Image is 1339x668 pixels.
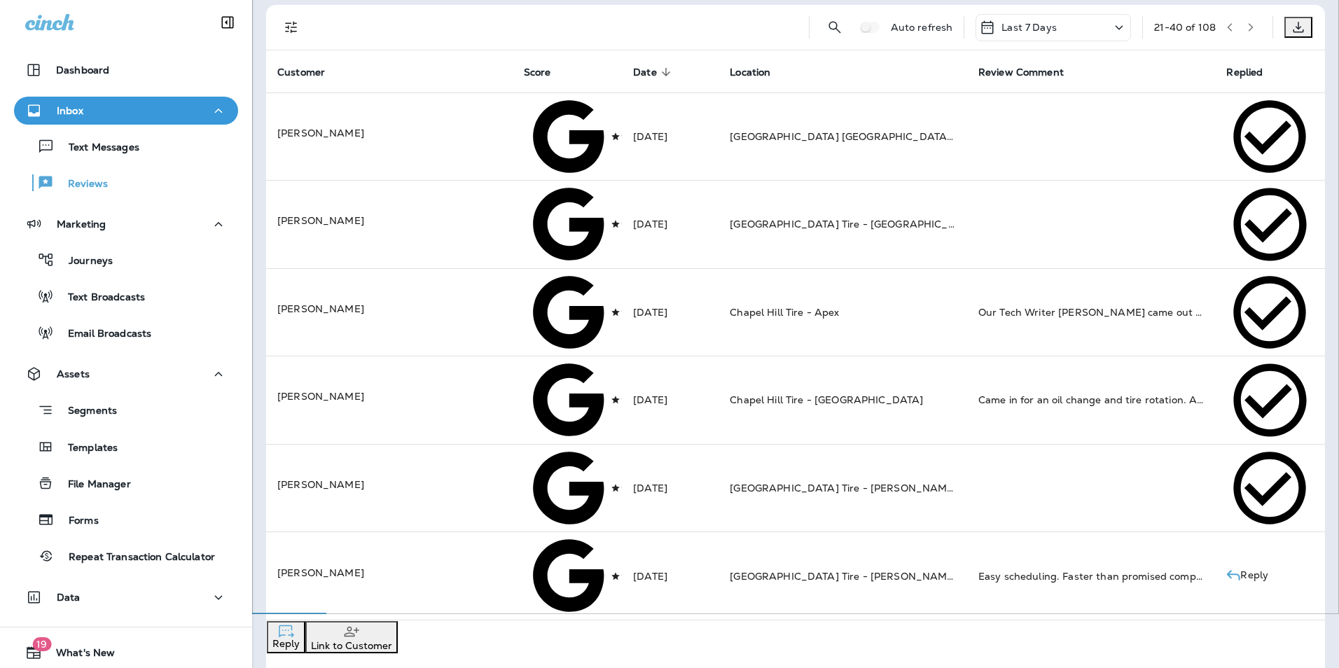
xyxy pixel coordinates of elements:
p: Reviews [54,178,108,191]
span: 5 Stars [611,305,660,317]
button: Dashboard [14,56,238,84]
p: Text Broadcasts [54,291,145,305]
td: [DATE] [622,532,719,620]
p: Text Messages [55,141,139,155]
span: [GEOGRAPHIC_DATA] Tire - [PERSON_NAME][GEOGRAPHIC_DATA] [730,482,1066,494]
button: Segments [14,395,238,425]
p: Inbox [57,105,83,116]
span: [GEOGRAPHIC_DATA] Tire - [PERSON_NAME][GEOGRAPHIC_DATA] [730,570,1066,583]
p: Segments [54,405,117,419]
div: 21 - 40 of 108 [1154,22,1216,33]
button: 19What's New [14,639,238,667]
button: Text Messages [14,132,238,161]
button: File Manager [14,468,238,498]
button: Filters [277,13,305,41]
span: 5 Stars [611,129,660,141]
div: Our Tech Writer George came out and fixed an issue with our car and probably saved us some money.... [978,305,1205,319]
button: Inbox [14,97,238,125]
button: Forms [14,505,238,534]
span: 5 Stars [611,393,660,405]
span: Review Comment [978,67,1064,78]
p: [PERSON_NAME] [277,478,501,492]
span: Location [730,66,789,78]
p: Data [57,592,81,603]
p: Reply [1240,568,1268,578]
td: [DATE] [622,444,719,532]
button: Templates [14,432,238,461]
button: Text Broadcasts [14,281,238,311]
span: What's New [42,647,115,664]
span: 19 [32,637,51,651]
p: Last 7 Days [1001,22,1057,33]
button: Data [14,583,238,611]
td: [DATE] [622,92,719,181]
button: Reply [267,621,305,653]
p: File Manager [54,478,131,492]
span: Date [633,67,657,78]
p: [PERSON_NAME] [277,126,501,140]
button: Export as CSV [1284,17,1312,38]
p: Templates [54,442,118,455]
p: [PERSON_NAME] [277,389,501,403]
button: Search Reviews [821,13,849,41]
td: [DATE] [622,356,719,445]
button: Journeys [14,245,238,274]
span: Chapel Hill Tire - Apex [730,306,839,319]
button: Reviews [14,168,238,197]
button: Assets [14,360,238,388]
span: Score [524,67,551,78]
td: [DATE] [622,181,719,269]
p: Journeys [55,255,113,268]
button: Marketing [14,210,238,238]
span: Customer [277,66,343,78]
span: Score [524,66,569,78]
span: [GEOGRAPHIC_DATA] Tire - [GEOGRAPHIC_DATA]. [730,218,982,230]
p: [PERSON_NAME] [277,214,501,228]
p: Marketing [57,218,106,230]
span: Review Comment [978,66,1082,78]
p: Assets [57,368,90,380]
button: Repeat Transaction Calculator [14,541,238,571]
button: Link to Customer [305,621,398,653]
p: Forms [55,515,99,528]
span: Location [730,67,770,78]
p: Auto refresh [891,22,953,33]
p: Repeat Transaction Calculator [55,551,215,564]
p: Email Broadcasts [54,328,151,341]
span: 5 Stars [611,480,660,493]
span: 5 Stars [611,569,660,581]
button: Collapse Sidebar [208,8,247,36]
span: [GEOGRAPHIC_DATA] [GEOGRAPHIC_DATA][PERSON_NAME] [730,130,1037,143]
p: Dashboard [56,64,109,76]
span: Chapel Hill Tire - [GEOGRAPHIC_DATA] [730,394,923,406]
span: Replied [1226,67,1263,78]
button: Email Broadcasts [14,318,238,347]
p: [PERSON_NAME] [277,566,501,580]
span: Replied [1226,66,1281,78]
div: Easy scheduling. Faster than promised completion. Very fair pricing. Great front desk employees. [978,569,1205,583]
span: Customer [277,67,325,78]
span: 5 Stars [611,217,660,230]
div: Click to view Customer Drawer [277,566,501,580]
td: [DATE] [622,268,719,356]
p: [PERSON_NAME] [277,302,501,316]
div: Came in for an oil change and tire rotation. Always a good experience! [978,393,1205,407]
span: Date [633,66,675,78]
